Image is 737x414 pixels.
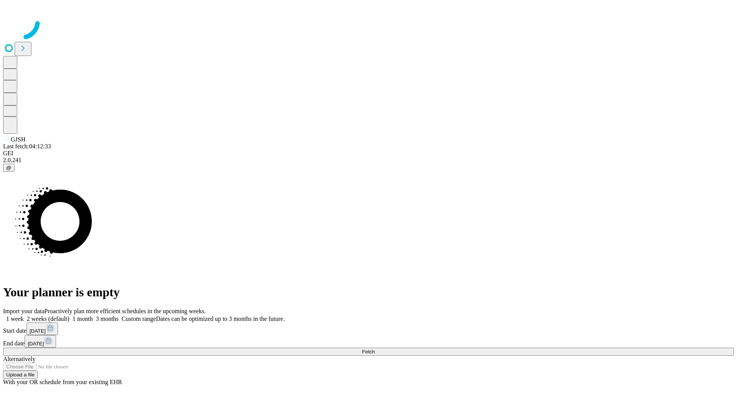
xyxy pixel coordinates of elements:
[6,315,24,322] span: 1 week
[30,328,46,334] span: [DATE]
[3,150,734,157] div: GEI
[11,136,25,143] span: GJSH
[3,322,734,335] div: Start date
[45,308,206,314] span: Proactively plan more efficient schedules in the upcoming weeks.
[3,371,38,379] button: Upload a file
[3,379,122,385] span: With your OR schedule from your existing EHR
[3,285,734,299] h1: Your planner is empty
[73,315,93,322] span: 1 month
[362,349,375,355] span: Fetch
[3,308,45,314] span: Import your data
[28,341,44,347] span: [DATE]
[96,315,119,322] span: 3 months
[122,315,156,322] span: Custom range
[25,335,56,348] button: [DATE]
[3,157,734,164] div: 2.0.241
[3,143,51,149] span: Last fetch: 04:12:33
[3,356,35,362] span: Alternatively
[3,348,734,356] button: Fetch
[3,164,15,172] button: @
[156,315,284,322] span: Dates can be optimized up to 3 months in the future.
[6,165,12,171] span: @
[26,322,58,335] button: [DATE]
[3,335,734,348] div: End date
[27,315,69,322] span: 2 weeks (default)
